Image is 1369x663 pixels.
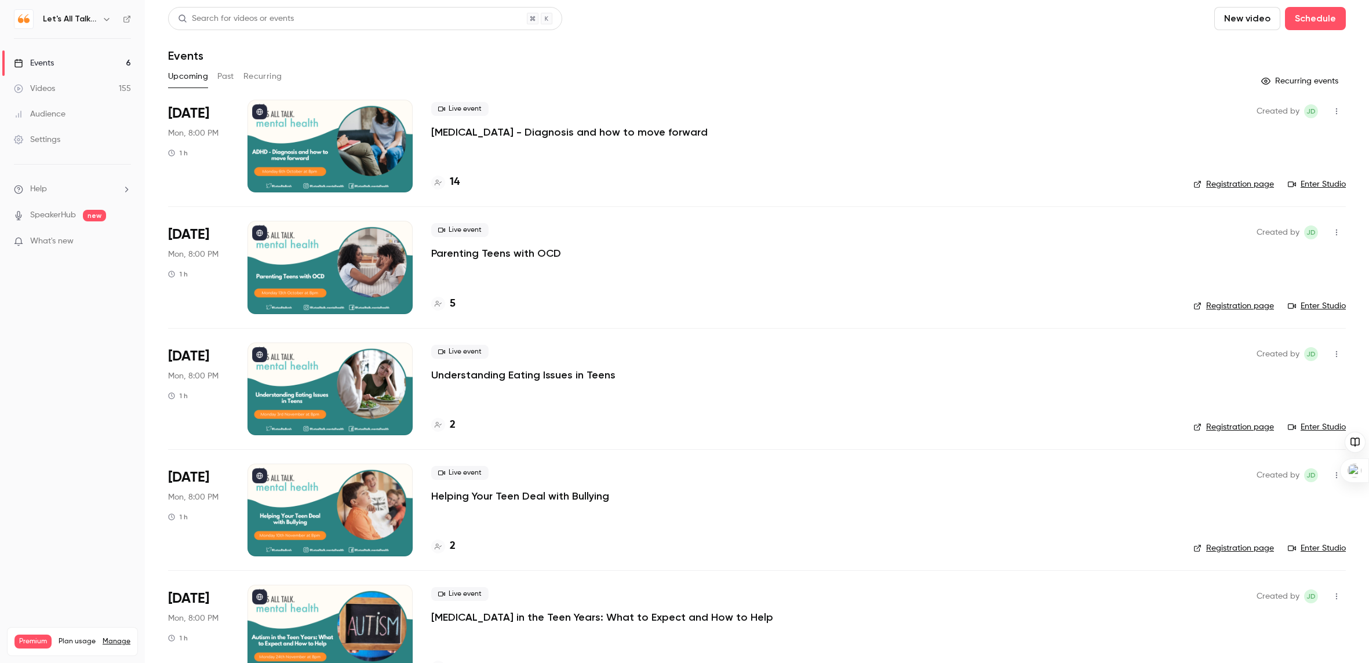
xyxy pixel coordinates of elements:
span: Live event [431,102,489,116]
a: 14 [431,174,460,190]
a: [MEDICAL_DATA] in the Teen Years: What to Expect and How to Help [431,610,773,624]
div: Oct 13 Mon, 8:00 PM (Europe/London) [168,221,229,314]
h4: 2 [450,538,456,554]
span: Help [30,183,47,195]
a: Registration page [1193,542,1274,554]
a: Manage [103,637,130,646]
span: Live event [431,466,489,480]
span: [DATE] [168,468,209,487]
span: [DATE] [168,347,209,366]
span: JD [1306,589,1316,603]
span: Created by [1257,468,1299,482]
div: Videos [14,83,55,94]
div: Oct 6 Mon, 8:00 PM (Europe/London) [168,100,229,192]
a: Enter Studio [1288,300,1346,312]
span: Live event [431,345,489,359]
span: [DATE] [168,225,209,244]
button: Upcoming [168,67,208,86]
span: Jenni Dunn [1304,468,1318,482]
span: JD [1306,104,1316,118]
button: Recurring [243,67,282,86]
a: Helping Your Teen Deal with Bullying [431,489,609,503]
div: 1 h [168,269,188,279]
a: Enter Studio [1288,542,1346,554]
span: Mon, 8:00 PM [168,491,219,503]
a: 5 [431,296,456,312]
div: Events [14,57,54,69]
span: [DATE] [168,104,209,123]
span: Mon, 8:00 PM [168,370,219,382]
a: Registration page [1193,178,1274,190]
span: Jenni Dunn [1304,104,1318,118]
span: Jenni Dunn [1304,589,1318,603]
a: Parenting Teens with OCD [431,246,561,260]
li: help-dropdown-opener [14,183,131,195]
button: Schedule [1285,7,1346,30]
span: Created by [1257,104,1299,118]
span: JD [1306,225,1316,239]
h6: Let's All Talk Mental Health [43,13,97,25]
div: Settings [14,134,60,145]
iframe: Noticeable Trigger [117,236,131,247]
span: Mon, 8:00 PM [168,613,219,624]
span: Jenni Dunn [1304,347,1318,361]
span: Created by [1257,589,1299,603]
span: [DATE] [168,589,209,608]
span: Mon, 8:00 PM [168,128,219,139]
span: Created by [1257,225,1299,239]
span: JD [1306,347,1316,361]
span: Live event [431,223,489,237]
span: Plan usage [59,637,96,646]
a: 2 [431,417,456,433]
img: Let's All Talk Mental Health [14,10,33,28]
h4: 14 [450,174,460,190]
h1: Events [168,49,203,63]
div: Search for videos or events [178,13,294,25]
span: Live event [431,587,489,601]
button: Past [217,67,234,86]
div: Nov 10 Mon, 8:00 PM (Europe/London) [168,464,229,556]
div: 1 h [168,148,188,158]
span: What's new [30,235,74,247]
button: New video [1214,7,1280,30]
div: 1 h [168,391,188,400]
div: 1 h [168,512,188,522]
a: [MEDICAL_DATA] - Diagnosis and how to move forward [431,125,708,139]
a: Enter Studio [1288,178,1346,190]
span: Premium [14,635,52,649]
a: Registration page [1193,421,1274,433]
span: Created by [1257,347,1299,361]
div: Nov 3 Mon, 8:00 PM (Europe/London) [168,343,229,435]
a: Understanding Eating Issues in Teens [431,368,616,382]
a: Registration page [1193,300,1274,312]
span: new [83,210,106,221]
a: 2 [431,538,456,554]
a: SpeakerHub [30,209,76,221]
h4: 2 [450,417,456,433]
h4: 5 [450,296,456,312]
button: Recurring events [1256,72,1346,90]
span: Jenni Dunn [1304,225,1318,239]
div: Audience [14,108,65,120]
span: Mon, 8:00 PM [168,249,219,260]
div: 1 h [168,633,188,643]
a: Enter Studio [1288,421,1346,433]
span: JD [1306,468,1316,482]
